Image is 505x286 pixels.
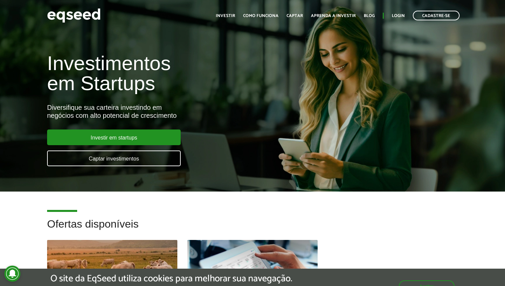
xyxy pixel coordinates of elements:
a: Investir em startups [47,129,181,145]
a: Aprenda a investir [311,14,356,18]
div: Diversifique sua carteira investindo em negócios com alto potencial de crescimento [47,103,290,119]
h1: Investimentos em Startups [47,53,290,93]
a: Blog [364,14,375,18]
a: Investir [216,14,235,18]
a: Captar investimentos [47,151,181,166]
a: Login [392,14,405,18]
img: EqSeed [47,7,101,24]
h5: O site da EqSeed utiliza cookies para melhorar sua navegação. [50,274,292,284]
h2: Ofertas disponíveis [47,218,458,240]
a: Como funciona [243,14,279,18]
a: Captar [287,14,303,18]
a: Cadastre-se [413,11,460,20]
